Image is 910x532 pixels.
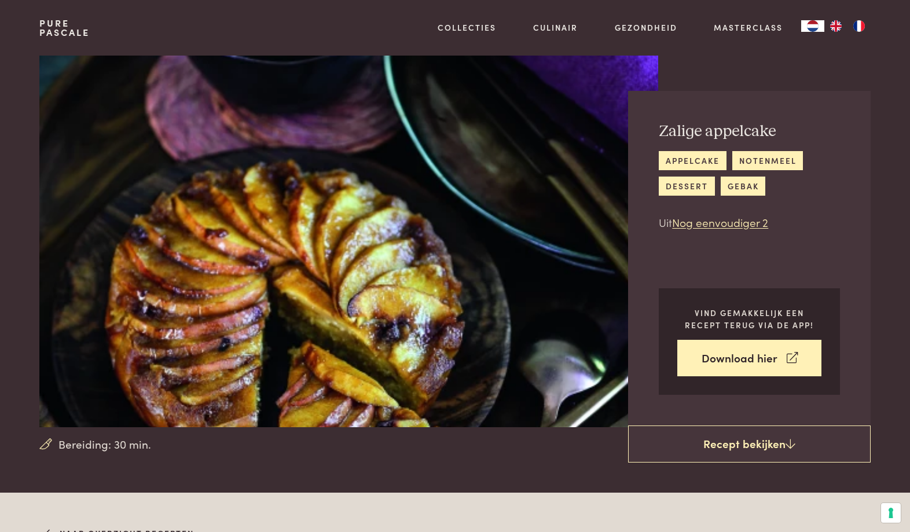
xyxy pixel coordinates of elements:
a: Culinair [533,21,578,34]
a: NL [801,20,824,32]
aside: Language selected: Nederlands [801,20,871,32]
ul: Language list [824,20,871,32]
a: gebak [721,177,765,196]
a: Collecties [438,21,496,34]
a: Gezondheid [615,21,677,34]
a: EN [824,20,847,32]
button: Uw voorkeuren voor toestemming voor trackingtechnologieën [881,503,901,523]
p: Vind gemakkelijk een recept terug via de app! [677,307,821,331]
span: Bereiding: 30 min. [58,436,151,453]
a: PurePascale [39,19,90,37]
img: Zalige appelcake [39,56,658,427]
a: Nog eenvoudiger 2 [672,214,768,230]
a: FR [847,20,871,32]
a: appelcake [659,151,726,170]
a: notenmeel [732,151,803,170]
a: Recept bekijken [628,425,871,463]
a: dessert [659,177,714,196]
h2: Zalige appelcake [659,122,840,142]
a: Masterclass [714,21,783,34]
a: Download hier [677,340,821,376]
div: Language [801,20,824,32]
p: Uit [659,214,840,231]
